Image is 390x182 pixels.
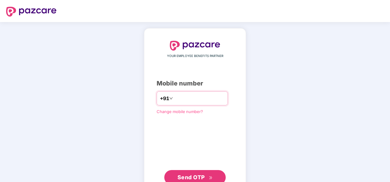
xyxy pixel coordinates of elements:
span: +91 [160,95,169,102]
div: Mobile number [157,79,233,88]
a: Change mobile number? [157,109,203,114]
span: double-right [209,176,213,180]
img: logo [6,7,57,17]
span: Send OTP [177,174,205,180]
span: YOUR EMPLOYEE BENEFITS PARTNER [167,54,223,59]
img: logo [170,41,220,51]
span: down [169,97,173,100]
